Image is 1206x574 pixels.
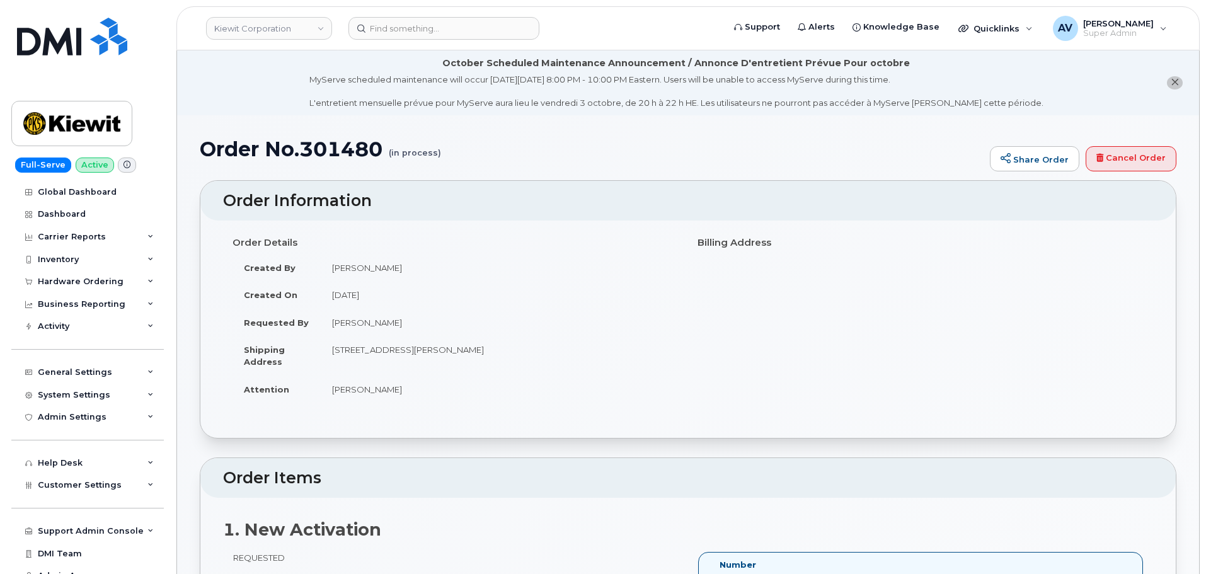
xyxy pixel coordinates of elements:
h4: Billing Address [698,238,1144,248]
strong: Created On [244,290,297,300]
td: [STREET_ADDRESS][PERSON_NAME] [321,336,679,375]
strong: Shipping Address [244,345,285,367]
td: [DATE] [321,281,679,309]
label: Number [720,559,756,571]
div: October Scheduled Maintenance Announcement / Annonce D'entretient Prévue Pour octobre [442,57,910,70]
a: Share Order [990,146,1079,171]
small: (in process) [389,138,441,158]
iframe: Messenger Launcher [1151,519,1197,565]
a: Cancel Order [1086,146,1176,171]
strong: Created By [244,263,296,273]
td: [PERSON_NAME] [321,309,679,336]
strong: Attention [244,384,289,394]
strong: 1. New Activation [223,519,381,540]
button: close notification [1167,76,1183,89]
h2: Order Information [223,192,1153,210]
h1: Order No.301480 [200,138,984,160]
div: MyServe scheduled maintenance will occur [DATE][DATE] 8:00 PM - 10:00 PM Eastern. Users will be u... [309,74,1043,109]
h4: Order Details [233,238,679,248]
td: [PERSON_NAME] [321,376,679,403]
strong: Requested By [244,318,309,328]
h2: Order Items [223,469,1153,487]
td: [PERSON_NAME] [321,254,679,282]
